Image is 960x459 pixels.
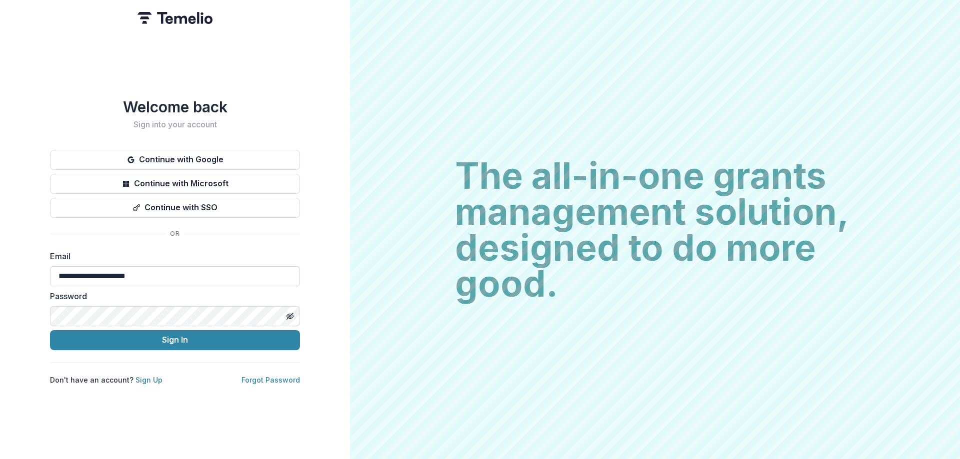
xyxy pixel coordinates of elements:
a: Forgot Password [241,376,300,384]
p: Don't have an account? [50,375,162,385]
h2: Sign into your account [50,120,300,129]
h1: Welcome back [50,98,300,116]
button: Continue with Google [50,150,300,170]
label: Email [50,250,294,262]
button: Continue with Microsoft [50,174,300,194]
button: Toggle password visibility [282,308,298,324]
img: Temelio [137,12,212,24]
button: Sign In [50,330,300,350]
button: Continue with SSO [50,198,300,218]
label: Password [50,290,294,302]
a: Sign Up [135,376,162,384]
